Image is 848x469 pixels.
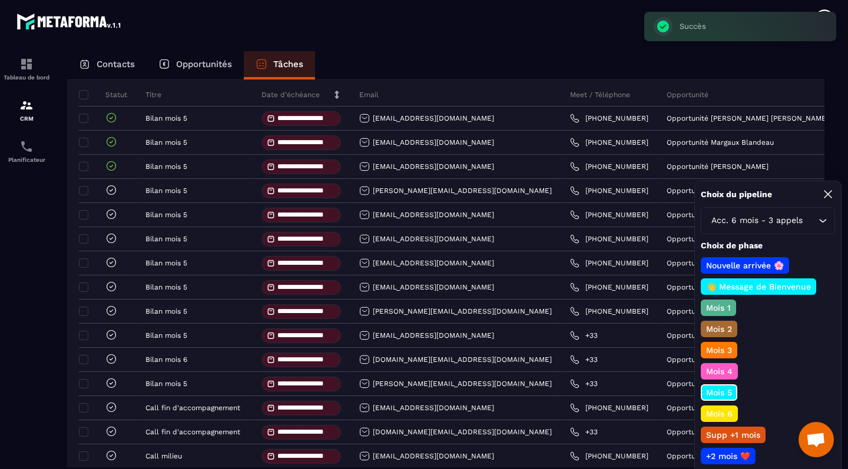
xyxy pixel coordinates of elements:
[701,189,772,200] p: Choix du pipeline
[667,428,768,436] p: Opportunité [PERSON_NAME]
[667,162,768,171] p: Opportunité [PERSON_NAME]
[244,51,315,79] a: Tâches
[667,283,768,291] p: Opportunité [PERSON_NAME]
[701,207,835,234] div: Search for option
[570,90,630,99] p: Meet / Téléphone
[176,59,232,69] p: Opportunités
[97,59,135,69] p: Contacts
[570,114,648,123] a: [PHONE_NUMBER]
[667,138,774,147] p: Opportunité Margaux Blandeau
[145,259,187,267] p: Bilan mois 5
[570,138,648,147] a: [PHONE_NUMBER]
[667,187,768,195] p: Opportunité [PERSON_NAME]
[570,186,648,195] a: [PHONE_NUMBER]
[704,281,813,292] p: 👋 Message de Bienvenue
[570,427,598,437] a: +33
[3,131,50,172] a: schedulerschedulerPlanificateur
[667,380,841,388] p: Opportunité [PERSON_NAME][GEOGRAPHIC_DATA]
[145,404,240,412] p: Call fin d'accompagnement
[667,307,768,315] p: Opportunité [PERSON_NAME]
[570,162,648,171] a: [PHONE_NUMBER]
[145,211,187,219] p: Bilan mois 5
[805,214,816,227] input: Search for option
[273,59,303,69] p: Tâches
[145,380,187,388] p: Bilan mois 5
[3,74,50,81] p: Tableau de bord
[667,355,768,364] p: Opportunité [PERSON_NAME]
[667,211,768,219] p: Opportunité [PERSON_NAME]
[145,355,187,364] p: Bilan mois 6
[708,214,805,227] span: Acc. 6 mois - 3 appels
[145,331,187,340] p: Bilan mois 5
[145,283,187,291] p: Bilan mois 5
[667,235,768,243] p: Opportunité [PERSON_NAME]
[19,98,34,112] img: formation
[701,240,835,251] p: Choix de phase
[145,138,187,147] p: Bilan mois 5
[3,48,50,89] a: formationformationTableau de bord
[19,57,34,71] img: formation
[667,90,708,99] p: Opportunité
[570,331,598,340] a: +33
[145,90,161,99] p: Titre
[3,115,50,122] p: CRM
[667,404,768,412] p: Opportunité [PERSON_NAME]
[570,258,648,268] a: [PHONE_NUMBER]
[667,114,829,122] p: Opportunité [PERSON_NAME] [PERSON_NAME]
[570,403,648,413] a: [PHONE_NUMBER]
[145,235,187,243] p: Bilan mois 5
[3,89,50,131] a: formationformationCRM
[570,210,648,219] a: [PHONE_NUMBER]
[704,387,734,398] p: Mois 5
[570,234,648,244] a: [PHONE_NUMBER]
[261,90,320,99] p: Date d’échéance
[704,408,734,420] p: Mois 6
[145,114,187,122] p: Bilan mois 5
[570,451,648,461] a: [PHONE_NUMBER]
[570,307,648,316] a: [PHONE_NUMBER]
[145,307,187,315] p: Bilan mois 5
[359,90,379,99] p: Email
[704,365,734,377] p: Mois 4
[147,51,244,79] a: Opportunités
[667,452,777,460] p: Opportunité Garance Defranoux
[82,90,127,99] p: Statut
[570,355,598,364] a: +33
[19,139,34,154] img: scheduler
[16,11,122,32] img: logo
[570,379,598,388] a: +33
[704,429,762,441] p: Supp +1 mois
[145,428,240,436] p: Call fin d'accompagnement
[3,157,50,163] p: Planificateur
[570,282,648,292] a: [PHONE_NUMBER]
[145,162,187,171] p: Bilan mois 5
[704,323,734,335] p: Mois 2
[145,452,182,460] p: Call milieu
[704,450,752,462] p: +2 mois ❤️
[799,422,834,457] div: Ouvrir le chat
[704,344,734,356] p: Mois 3
[67,51,147,79] a: Contacts
[145,187,187,195] p: Bilan mois 5
[667,331,768,340] p: Opportunité [PERSON_NAME]
[704,302,733,314] p: Mois 1
[704,260,786,271] p: Nouvelle arrivée 🌸
[667,259,768,267] p: Opportunité [PERSON_NAME]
